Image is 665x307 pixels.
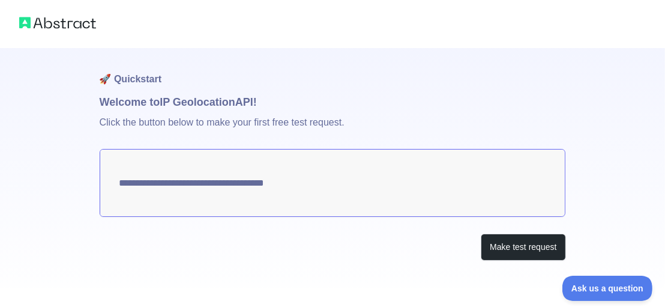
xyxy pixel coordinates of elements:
[100,94,566,111] h1: Welcome to IP Geolocation API!
[100,48,566,94] h1: 🚀 Quickstart
[19,14,96,31] img: Abstract logo
[100,111,566,149] p: Click the button below to make your first free test request.
[481,234,565,261] button: Make test request
[562,276,653,301] iframe: Toggle Customer Support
